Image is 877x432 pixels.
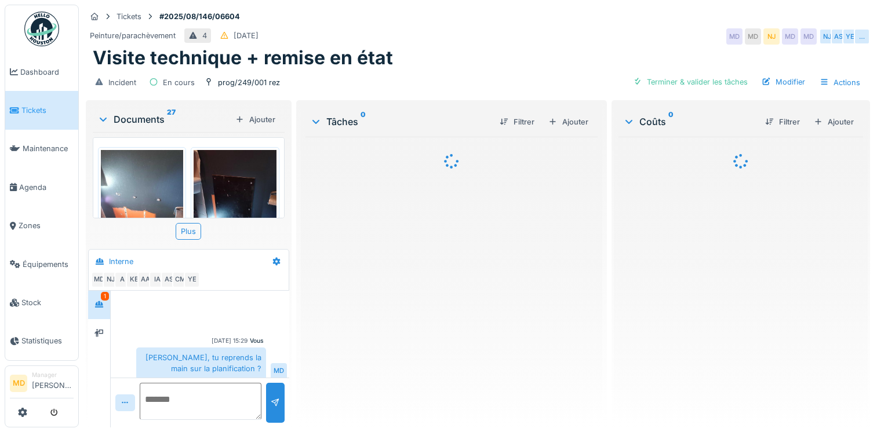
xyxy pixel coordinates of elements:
[24,12,59,46] img: Badge_color-CXgf-gQk.svg
[10,375,27,392] li: MD
[101,150,183,260] img: krxwyudxmxxslmrprrtnke4hg935
[176,223,201,240] div: Plus
[310,115,490,129] div: Tâches
[231,112,280,127] div: Ajouter
[91,272,107,288] div: MD
[93,47,393,69] h1: Visite technique + remise en état
[109,256,133,267] div: Interne
[108,77,136,88] div: Incident
[5,91,78,129] a: Tickets
[23,259,74,270] span: Équipements
[544,114,593,130] div: Ajouter
[202,30,207,41] div: 4
[5,53,78,91] a: Dashboard
[167,112,176,126] sup: 27
[23,143,74,154] span: Maintenance
[757,74,810,90] div: Modifier
[854,28,870,45] div: …
[5,283,78,321] a: Stock
[163,77,195,88] div: En cours
[814,74,865,91] div: Actions
[21,297,74,308] span: Stock
[5,168,78,206] a: Agenda
[809,114,858,130] div: Ajouter
[21,335,74,346] span: Statistiques
[5,245,78,283] a: Équipements
[20,67,74,78] span: Dashboard
[250,336,264,345] div: Vous
[32,371,74,379] div: Manager
[361,115,366,129] sup: 0
[800,28,817,45] div: MD
[101,292,109,301] div: 1
[103,272,119,288] div: NJ
[161,272,177,288] div: AS
[628,74,752,90] div: Terminer & valider les tâches
[19,220,74,231] span: Zones
[5,130,78,168] a: Maintenance
[90,30,176,41] div: Peinture/parachèvement
[136,347,266,379] div: [PERSON_NAME], tu reprends la main sur la planification ?
[114,272,130,288] div: A
[726,28,743,45] div: MD
[5,207,78,245] a: Zones
[32,371,74,396] li: [PERSON_NAME]
[117,11,141,22] div: Tickets
[831,28,847,45] div: AS
[668,115,674,129] sup: 0
[194,150,276,260] img: xxsnfzxp2z20q6xe6gpbomwwt583
[763,28,780,45] div: NJ
[5,322,78,360] a: Statistiques
[97,112,231,126] div: Documents
[782,28,798,45] div: MD
[623,115,756,129] div: Coûts
[172,272,188,288] div: CM
[271,363,287,379] div: MD
[155,11,245,22] strong: #2025/08/146/06604
[21,105,74,116] span: Tickets
[218,77,280,88] div: prog/249/001 rez
[234,30,259,41] div: [DATE]
[212,336,248,345] div: [DATE] 15:29
[19,182,74,193] span: Agenda
[137,272,154,288] div: AA
[819,28,835,45] div: NJ
[760,114,805,130] div: Filtrer
[745,28,761,45] div: MD
[184,272,200,288] div: YE
[126,272,142,288] div: KE
[10,371,74,398] a: MD Manager[PERSON_NAME]
[149,272,165,288] div: IA
[842,28,858,45] div: YE
[495,114,539,130] div: Filtrer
